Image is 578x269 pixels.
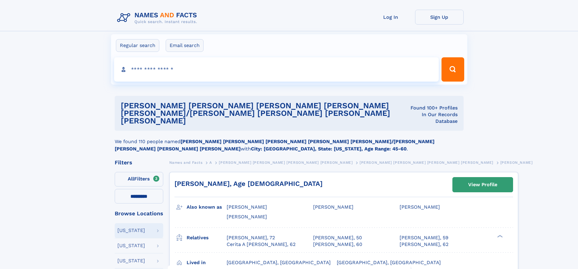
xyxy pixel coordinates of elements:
[496,234,503,238] div: ❯
[313,241,362,248] a: [PERSON_NAME], 60
[219,159,353,166] a: [PERSON_NAME] [PERSON_NAME] [PERSON_NAME] [PERSON_NAME]
[115,139,434,152] b: [PERSON_NAME] [PERSON_NAME] [PERSON_NAME] [PERSON_NAME] [PERSON_NAME]/[PERSON_NAME] [PERSON_NAME]...
[453,177,513,192] a: View Profile
[227,260,331,265] span: [GEOGRAPHIC_DATA], [GEOGRAPHIC_DATA]
[367,10,415,25] a: Log In
[219,160,353,165] span: [PERSON_NAME] [PERSON_NAME] [PERSON_NAME] [PERSON_NAME]
[209,160,212,165] span: A
[468,178,497,192] div: View Profile
[415,10,464,25] a: Sign Up
[115,160,163,165] div: Filters
[121,102,407,125] h1: [PERSON_NAME] [PERSON_NAME] [PERSON_NAME] [PERSON_NAME] [PERSON_NAME]/[PERSON_NAME] [PERSON_NAME]...
[407,105,458,125] div: Found 100+ Profiles In Our Records Database
[128,176,134,182] span: All
[227,204,267,210] span: [PERSON_NAME]
[117,228,145,233] div: [US_STATE]
[500,160,533,165] span: [PERSON_NAME]
[115,131,464,153] div: We found 110 people named with .
[209,159,212,166] a: A
[337,260,441,265] span: [GEOGRAPHIC_DATA], [GEOGRAPHIC_DATA]
[117,243,145,248] div: [US_STATE]
[360,159,493,166] a: [PERSON_NAME] [PERSON_NAME] [PERSON_NAME] [PERSON_NAME]
[166,39,204,52] label: Email search
[174,180,323,187] a: [PERSON_NAME], Age [DEMOGRAPHIC_DATA]
[313,204,353,210] span: [PERSON_NAME]
[441,57,464,82] button: Search Button
[400,204,440,210] span: [PERSON_NAME]
[313,234,362,241] a: [PERSON_NAME], 50
[227,214,267,220] span: [PERSON_NAME]
[115,211,163,216] div: Browse Locations
[187,257,227,268] h3: Lived in
[187,202,227,212] h3: Also known as
[114,57,439,82] input: search input
[360,160,493,165] span: [PERSON_NAME] [PERSON_NAME] [PERSON_NAME] [PERSON_NAME]
[400,241,448,248] a: [PERSON_NAME], 62
[187,233,227,243] h3: Relatives
[251,146,407,152] b: City: [GEOGRAPHIC_DATA], State: [US_STATE], Age Range: 45-60
[169,159,203,166] a: Names and Facts
[227,241,296,248] a: Cerita A [PERSON_NAME], 62
[115,172,163,187] label: Filters
[227,234,275,241] a: [PERSON_NAME], 72
[115,10,202,26] img: Logo Names and Facts
[400,234,448,241] a: [PERSON_NAME], 59
[116,39,159,52] label: Regular search
[117,258,145,263] div: [US_STATE]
